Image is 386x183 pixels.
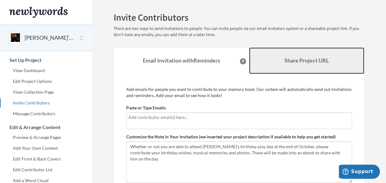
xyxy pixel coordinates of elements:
[126,86,352,99] p: Add emails for people you want to contribute to your memory book. Our system will automatically s...
[114,26,365,38] p: There are two ways to send invitations to people. You can invite people via our email invitation ...
[339,165,380,180] iframe: Opens a widget where you can chat to one of our agents
[0,124,92,130] h3: Edit & Arrange Content
[9,7,68,18] img: Newlywords logo
[143,57,220,64] strong: Email Invitation with Reminders
[284,57,329,64] b: Share Project URL
[126,134,336,140] label: Customize the Note in Your Invitation (we inserted your project description if available to help ...
[126,141,352,183] textarea: Whether or not you are able to attend [PERSON_NAME]'s birthday play day at the end of October, pl...
[114,12,365,22] h2: Invite Contributors
[0,57,92,63] h3: Set Up Project
[25,34,74,42] button: [PERSON_NAME]'s 70th Birthday - Musical Memories
[126,105,166,111] label: Paste or Type Emails:
[128,114,350,121] input: Add contributor email(s) here...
